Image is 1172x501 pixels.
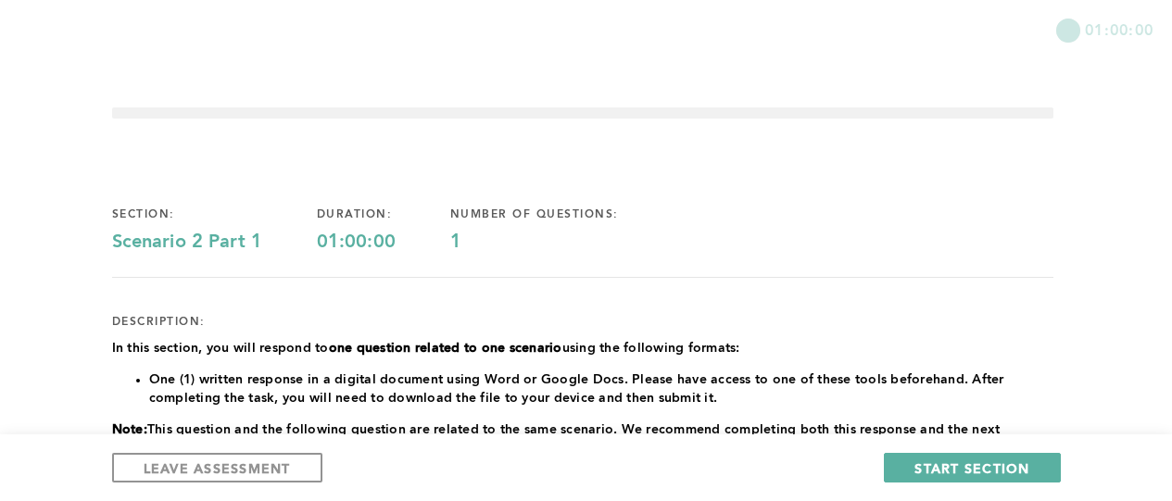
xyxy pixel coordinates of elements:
[112,315,206,330] div: description:
[112,420,1053,457] p: This question and the following question are related to the same scenario. We recommend completin...
[450,207,674,222] div: number of questions:
[884,453,1060,482] button: START SECTION
[112,423,147,436] strong: Note:
[149,370,1053,407] li: One (1) written response in a digital document using Word or Google Docs. Please have access to o...
[144,459,291,477] span: LEAVE ASSESSMENT
[317,207,450,222] div: duration:
[329,342,562,355] strong: one question related to one scenario
[112,232,317,254] div: Scenario 2 Part 1
[112,207,317,222] div: section:
[562,342,740,355] span: using the following formats:
[317,232,450,254] div: 01:00:00
[914,459,1029,477] span: START SECTION
[450,232,674,254] div: 1
[112,453,322,482] button: LEAVE ASSESSMENT
[1085,19,1153,40] span: 01:00:00
[112,342,329,355] span: In this section, you will respond to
